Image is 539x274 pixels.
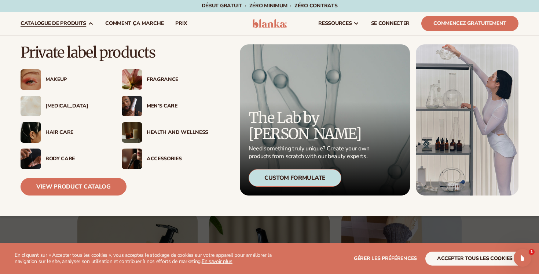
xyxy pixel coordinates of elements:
[122,69,142,90] img: Pink blooming flower.
[240,44,410,196] a: Microscopic product formula. The Lab by [PERSON_NAME] Need something truly unique? Create your ow...
[249,145,372,160] p: Need something truly unique? Create your own products from scratch with our beauty experts.
[425,252,524,266] button: accepter tous les cookies
[15,12,99,35] a: catalogue de produits
[147,77,208,83] div: Fragrance
[318,20,352,27] font: ressources
[437,255,513,262] font: accepter tous les cookies
[21,20,86,27] font: catalogue de produits
[21,122,41,143] img: Female hair pulled back with clips.
[105,20,164,27] font: Comment ça marche
[147,103,208,109] div: Men’s Care
[45,156,107,162] div: Body Care
[416,44,518,196] img: Female in lab with equipment.
[122,96,208,116] a: Male holding moisturizer bottle. Men’s Care
[365,12,416,35] a: SE CONNECTER
[252,19,287,28] img: logo
[147,129,208,136] div: Health And Wellness
[45,77,107,83] div: Makeup
[21,149,107,169] a: Male hand applying moisturizer. Body Care
[122,69,208,90] a: Pink blooming flower. Fragrance
[312,12,365,35] a: ressources
[249,110,372,142] p: The Lab by [PERSON_NAME]
[21,149,41,169] img: Male hand applying moisturizer.
[249,169,341,187] div: Custom Formulate
[99,12,169,35] a: Comment ça marche
[433,20,506,27] font: Commencez gratuitement
[290,2,291,9] font: ·
[122,149,142,169] img: Female with makeup brush.
[530,249,533,254] font: 1
[21,69,107,90] a: Female with glitter eye makeup. Makeup
[122,96,142,116] img: Male holding moisturizer bottle.
[21,69,41,90] img: Female with glitter eye makeup.
[21,178,126,196] a: View Product Catalog
[249,2,287,9] font: ZÉRO minimum
[371,20,410,27] font: SE CONNECTER
[122,122,208,143] a: Candles and incense on table. Health And Wellness
[21,44,208,61] p: Private label products
[202,258,232,265] a: En savoir plus
[169,12,193,35] a: prix
[21,96,107,116] a: Cream moisturizer swatch. [MEDICAL_DATA]
[45,129,107,136] div: Hair Care
[354,252,417,266] button: Gérer les préférences
[202,2,242,9] font: Début gratuit
[21,122,107,143] a: Female hair pulled back with clips. Hair Care
[354,255,417,262] font: Gérer les préférences
[15,252,271,265] font: En cliquant sur « Accepter tous les cookies », vous acceptez le stockage de cookies sur votre app...
[21,96,41,116] img: Cream moisturizer swatch.
[45,103,107,109] div: [MEDICAL_DATA]
[147,156,208,162] div: Accessories
[421,16,518,31] a: Commencez gratuitement
[294,2,337,9] font: ZÉRO contrats
[175,20,187,27] font: prix
[122,149,208,169] a: Female with makeup brush. Accessories
[245,2,246,9] font: ·
[122,122,142,143] img: Candles and incense on table.
[514,249,531,267] iframe: Chat en direct par interphone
